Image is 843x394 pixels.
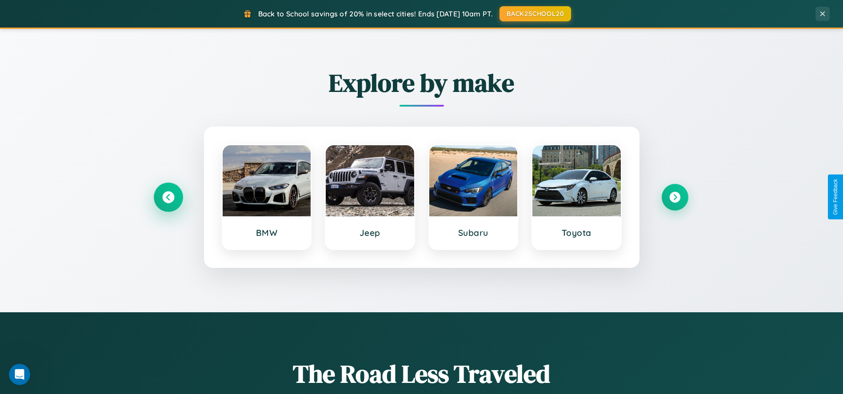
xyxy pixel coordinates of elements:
[499,6,571,21] button: BACK2SCHOOL20
[155,66,688,100] h2: Explore by make
[438,227,509,238] h3: Subaru
[258,9,493,18] span: Back to School savings of 20% in select cities! Ends [DATE] 10am PT.
[9,364,30,385] iframe: Intercom live chat
[541,227,612,238] h3: Toyota
[232,227,302,238] h3: BMW
[155,357,688,391] h1: The Road Less Traveled
[832,179,839,215] div: Give Feedback
[335,227,405,238] h3: Jeep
